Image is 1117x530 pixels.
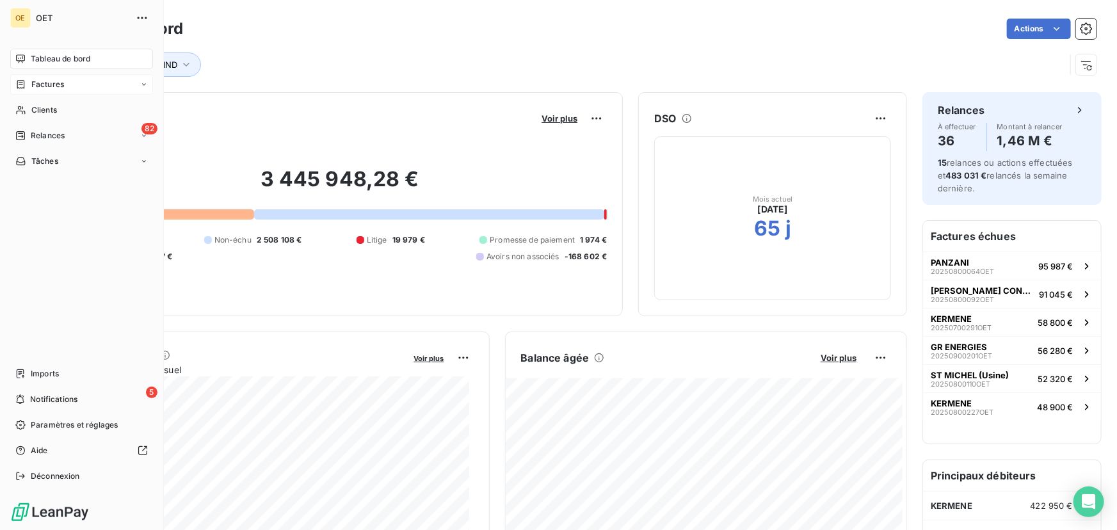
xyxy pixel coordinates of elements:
span: 19 979 € [392,234,425,246]
button: [PERSON_NAME] CONTRACTING20250800092OET91 045 € [923,280,1101,308]
h6: Principaux débiteurs [923,460,1101,491]
span: OET [36,13,128,23]
span: 1 974 € [580,234,607,246]
span: Mois actuel [753,195,793,203]
span: [PERSON_NAME] CONTRACTING [931,285,1034,296]
button: PANZANI20250800064OET95 987 € [923,252,1101,280]
span: Paramètres et réglages [31,419,118,431]
span: KERMENE [931,314,972,324]
a: Aide [10,440,153,461]
span: KERMENE [931,501,972,511]
span: ST MICHEL (Usine) [931,370,1009,380]
span: 15 [938,157,947,168]
span: relances ou actions effectuées et relancés la semaine dernière. [938,157,1073,193]
h6: DSO [654,111,676,126]
span: Tâches [31,156,58,167]
button: Voir plus [538,113,581,124]
span: [DATE] [758,203,788,216]
span: Notifications [30,394,77,405]
div: Open Intercom Messenger [1073,486,1104,517]
h6: Relances [938,102,984,118]
h6: Factures échues [923,221,1101,252]
span: 20250800092OET [931,296,994,303]
span: 82 [141,123,157,134]
h2: 65 [754,216,780,241]
span: 20250900201OET [931,352,992,360]
span: 20250800110OET [931,380,990,388]
span: PANZANI [931,257,969,268]
span: 56 280 € [1038,346,1073,356]
img: Logo LeanPay [10,502,90,522]
span: 5 [146,387,157,398]
span: Litige [367,234,387,246]
span: 20250800064OET [931,268,994,275]
span: 95 987 € [1038,261,1073,271]
span: Promesse de paiement [490,234,575,246]
span: Tableau de bord [31,53,90,65]
span: Voir plus [414,354,444,363]
button: KERMENE20250800227OET48 900 € [923,392,1101,421]
span: À effectuer [938,123,976,131]
span: Voir plus [821,353,856,363]
span: Imports [31,368,59,380]
span: GR ENERGIES [931,342,987,352]
h4: 36 [938,131,976,151]
span: KERMENE [931,398,972,408]
span: 52 320 € [1038,374,1073,384]
span: 20250700291OET [931,324,992,332]
span: 58 800 € [1038,317,1073,328]
button: ST MICHEL (Usine)20250800110OET52 320 € [923,364,1101,392]
span: Avoirs non associés [486,251,559,262]
button: KERMENE20250700291OET58 800 € [923,308,1101,336]
h6: Balance âgée [521,350,590,365]
h2: j [785,216,791,241]
span: Aide [31,445,48,456]
span: 2 508 108 € [257,234,302,246]
button: Voir plus [410,352,448,364]
button: Actions [1007,19,1071,39]
span: Déconnexion [31,470,80,482]
span: Relances [31,130,65,141]
span: Factures [31,79,64,90]
h4: 1,46 M € [997,131,1063,151]
button: Voir plus [817,352,860,364]
span: 91 045 € [1039,289,1073,300]
span: 483 031 € [945,170,986,181]
span: 48 900 € [1037,402,1073,412]
span: Voir plus [542,113,577,124]
span: Non-échu [214,234,252,246]
h2: 3 445 948,28 € [72,166,607,205]
span: 422 950 € [1031,501,1073,511]
span: Clients [31,104,57,116]
span: Chiffre d'affaires mensuel [72,363,405,376]
button: GR ENERGIES20250900201OET56 280 € [923,336,1101,364]
span: 20250800227OET [931,408,993,416]
span: -168 602 € [565,251,607,262]
div: OE [10,8,31,28]
span: Montant à relancer [997,123,1063,131]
